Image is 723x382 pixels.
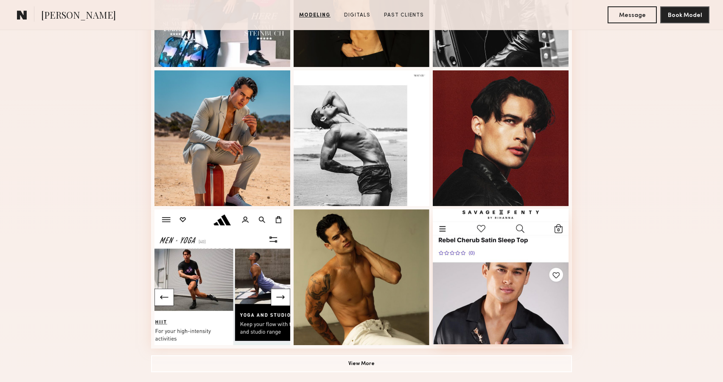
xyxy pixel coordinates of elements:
[660,6,709,23] button: Book Model
[296,11,334,19] a: Modeling
[151,355,572,372] button: View More
[41,8,116,23] span: [PERSON_NAME]
[381,11,427,19] a: Past Clients
[660,11,709,18] a: Book Model
[608,6,657,23] button: Message
[341,11,374,19] a: Digitals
